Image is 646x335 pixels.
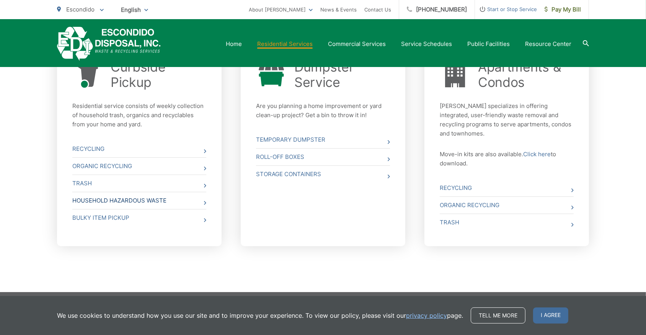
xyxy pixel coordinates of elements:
a: Apartments & Condos [478,59,574,90]
p: We use cookies to understand how you use our site and to improve your experience. To view our pol... [57,311,463,320]
span: I agree [533,307,568,324]
a: Residential Services [257,39,313,49]
a: Organic Recycling [72,158,206,175]
a: News & Events [320,5,357,14]
a: Curbside Pickup [111,59,206,90]
span: English [115,3,154,16]
a: Trash [440,214,574,231]
a: Dumpster Service [294,59,390,90]
a: Storage Containers [256,166,390,183]
a: Contact Us [364,5,391,14]
a: Resource Center [525,39,571,49]
a: Roll-Off Boxes [256,149,390,165]
a: Click here [523,150,551,159]
a: Trash [72,175,206,192]
a: Commercial Services [328,39,386,49]
a: Recycling [72,141,206,157]
p: Move-in kits are also available. to download. [440,150,574,168]
a: Bulky Item Pickup [72,209,206,226]
p: Are you planning a home improvement or yard clean-up project? Get a bin to throw it in! [256,101,390,120]
span: Escondido [66,6,95,13]
a: Temporary Dumpster [256,131,390,148]
span: Pay My Bill [545,5,581,14]
a: privacy policy [406,311,447,320]
a: EDCD logo. Return to the homepage. [57,27,161,61]
a: About [PERSON_NAME] [249,5,313,14]
a: Service Schedules [401,39,452,49]
a: Tell me more [471,307,525,324]
a: Household Hazardous Waste [72,192,206,209]
a: Home [226,39,242,49]
a: Public Facilities [467,39,510,49]
p: [PERSON_NAME] specializes in offering integrated, user-friendly waste removal and recycling progr... [440,101,574,138]
a: Organic Recycling [440,197,574,214]
a: Recycling [440,180,574,196]
p: Residential service consists of weekly collection of household trash, organics and recyclables fr... [72,101,206,129]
